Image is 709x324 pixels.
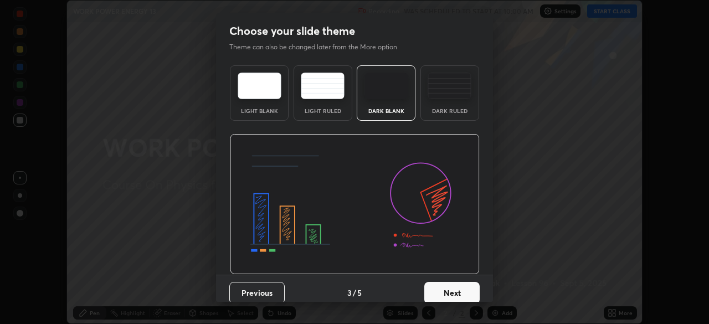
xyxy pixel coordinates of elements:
h4: 3 [347,287,352,299]
h2: Choose your slide theme [229,24,355,38]
img: darkThemeBanner.d06ce4a2.svg [230,134,480,275]
img: darkTheme.f0cc69e5.svg [364,73,408,99]
img: lightRuledTheme.5fabf969.svg [301,73,345,99]
h4: / [353,287,356,299]
button: Previous [229,282,285,304]
div: Light Blank [237,108,281,114]
img: darkRuledTheme.de295e13.svg [428,73,471,99]
div: Dark Blank [364,108,408,114]
div: Dark Ruled [428,108,472,114]
img: lightTheme.e5ed3b09.svg [238,73,281,99]
div: Light Ruled [301,108,345,114]
button: Next [424,282,480,304]
h4: 5 [357,287,362,299]
p: Theme can also be changed later from the More option [229,42,409,52]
